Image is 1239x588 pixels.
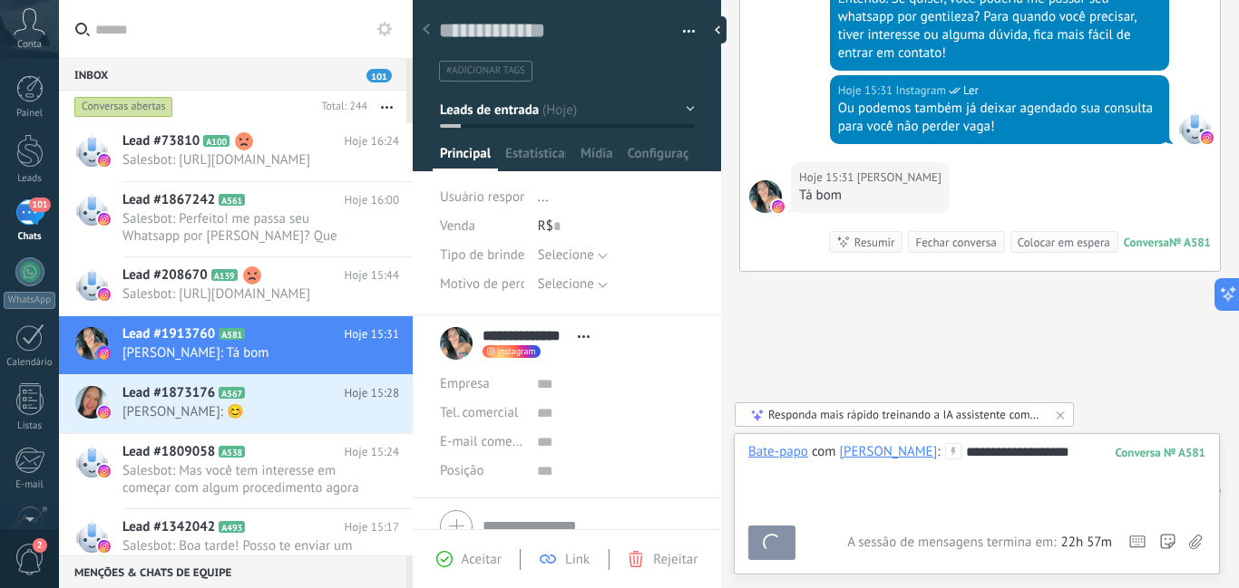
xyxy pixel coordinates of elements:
[440,241,524,270] div: Tipo de brinde
[440,212,524,241] div: Venda
[366,69,392,82] span: 101
[1169,235,1211,250] div: № A581
[565,551,590,568] span: Link
[122,344,365,361] span: [PERSON_NAME]: Tá bom
[838,82,896,100] div: Hoje 15:31
[17,39,42,51] span: Conta
[122,518,215,536] span: Lead #1342042
[538,246,594,264] span: Selecione
[4,420,56,432] div: Listas
[211,269,238,281] span: A139
[440,145,491,171] span: Principal
[345,518,399,536] span: Hoje 15:17
[122,132,200,150] span: Lead #73810
[497,347,536,356] span: instagram
[462,551,502,568] span: Aceitar
[440,217,475,235] span: Venda
[59,257,413,315] a: Lead #208670 A139 Hoje 15:44 Salesbot: [URL][DOMAIN_NAME]
[122,537,365,572] span: Salesbot: Boa tarde! Posso te enviar um áudio?
[895,82,946,100] span: Instagram
[345,325,399,343] span: Hoje 15:31
[1178,111,1211,144] span: Instagram
[1116,445,1205,460] div: 581
[440,248,524,262] span: Tipo de brinde
[440,277,534,291] span: Motivo de perda
[768,407,1042,422] div: Responda mais rápido treinando a IA assistente com sua fonte de dados
[122,285,365,303] span: Salesbot: [URL][DOMAIN_NAME]
[59,316,413,374] a: Lead #1913760 A581 Hoje 15:31 [PERSON_NAME]: Tá bom
[98,465,111,477] img: instagram.svg
[799,169,857,187] div: Hoje 15:31
[538,212,695,241] div: R$
[1124,235,1169,250] div: Conversa
[122,443,215,461] span: Lead #1809058
[122,266,208,284] span: Lead #208670
[219,387,245,399] span: A567
[122,384,215,402] span: Lead #1873176
[203,135,229,147] span: A100
[122,210,365,245] span: Salesbot: Perfeito! me passa seu Whatsapp por [PERSON_NAME]? Que assim já te encaminho para minha...
[1018,234,1110,251] div: Colocar em espera
[345,191,399,209] span: Hoje 16:00
[963,82,979,100] span: Ler
[98,288,111,301] img: instagram.svg
[505,145,566,171] span: Estatísticas
[854,234,895,251] div: Resumir
[538,270,608,299] button: Selecione
[708,16,727,43] div: ocultar
[772,200,785,213] img: instagram.svg
[98,213,111,226] img: instagram.svg
[122,325,215,343] span: Lead #1913760
[749,180,782,213] span: Silva Leidiane
[59,434,413,508] a: Lead #1809058 A538 Hoje 15:24 Salesbot: Mas você tem interesse em começar com algum procedimento ...
[98,540,111,553] img: instagram.svg
[838,100,1161,136] div: Ou podemos também já deixar agendado sua consulta para você não perder vaga!
[219,446,245,458] span: A538
[653,551,698,568] span: Rejeitar
[628,145,688,171] span: Configurações
[440,464,483,477] span: Posição
[812,443,836,461] span: com
[59,509,413,583] a: Lead #1342042 A493 Hoje 15:17 Salesbot: Boa tarde! Posso te enviar um áudio?
[74,96,173,118] div: Conversas abertas
[440,188,557,206] span: Usuário responsável
[857,169,941,187] span: Silva Leidiane
[799,187,941,205] div: Tá bom
[440,428,523,457] button: E-mail comercial
[4,231,56,243] div: Chats
[4,479,56,491] div: E-mail
[847,534,1056,552] span: A sessão de mensagens termina em:
[345,266,399,284] span: Hoje 15:44
[440,457,523,486] div: Posição
[98,154,111,167] img: instagram.svg
[59,555,406,588] div: Menções & Chats de equipe
[580,145,613,171] span: Mídia
[59,123,413,181] a: Lead #73810 A100 Hoje 16:24 Salesbot: [URL][DOMAIN_NAME]
[440,370,523,399] div: Empresa
[314,98,367,116] div: Total: 244
[98,347,111,360] img: instagram.svg
[538,275,594,293] span: Selecione
[937,443,940,461] span: :
[59,375,413,433] a: Lead #1873176 A567 Hoje 15:28 [PERSON_NAME]: 😊
[219,328,245,340] span: A581
[4,108,56,120] div: Painel
[122,191,215,209] span: Lead #1867242
[440,270,524,299] div: Motivo de perda
[4,357,56,369] div: Calendário
[345,443,399,461] span: Hoje 15:24
[59,182,413,256] a: Lead #1867242 A561 Hoje 16:00 Salesbot: Perfeito! me passa seu Whatsapp por [PERSON_NAME]? Que as...
[440,433,537,450] span: E-mail comercial
[840,443,938,459] div: Silva Leidiane
[538,241,608,270] button: Selecione
[122,462,365,496] span: Salesbot: Mas você tem interesse em começar com algum procedimento agora ou em breve?
[1201,131,1214,144] img: instagram.svg
[122,403,365,420] span: [PERSON_NAME]: 😊
[440,183,524,212] div: Usuário responsável
[915,234,996,251] div: Fechar conversa
[98,406,111,419] img: instagram.svg
[4,292,55,309] div: WhatsApp
[345,132,399,150] span: Hoje 16:24
[122,151,365,169] span: Salesbot: [URL][DOMAIN_NAME]
[4,173,56,185] div: Leads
